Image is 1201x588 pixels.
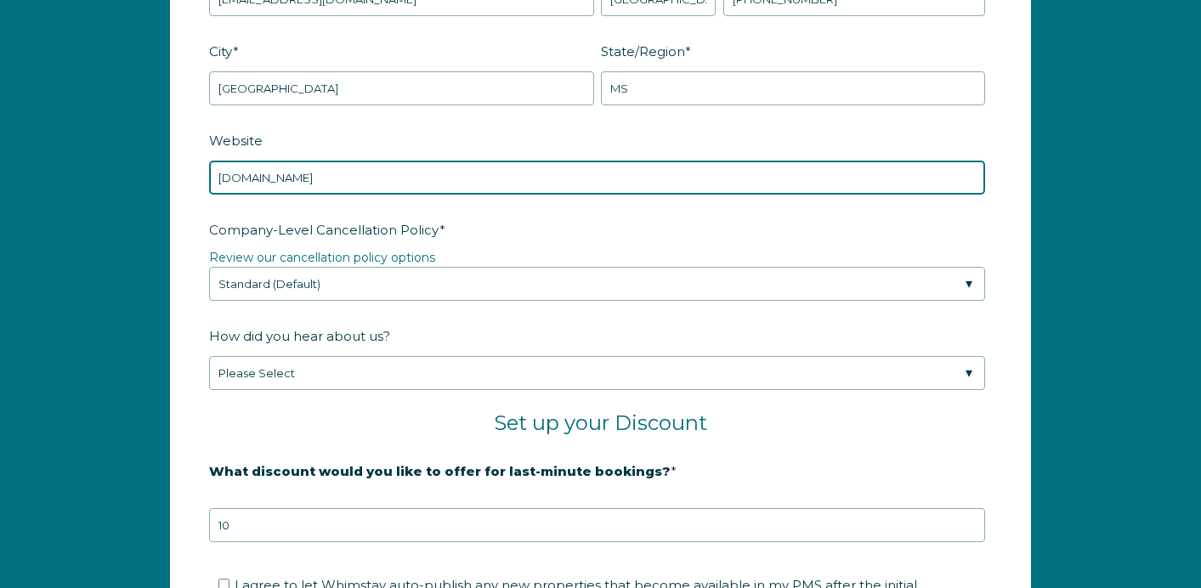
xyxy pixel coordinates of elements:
[209,323,390,349] span: How did you hear about us?
[209,127,263,154] span: Website
[209,491,475,506] strong: 20% is recommended, minimum of 10%
[494,410,707,435] span: Set up your Discount
[601,38,685,65] span: State/Region
[209,250,435,265] a: Review our cancellation policy options
[209,463,671,479] strong: What discount would you like to offer for last-minute bookings?
[209,38,233,65] span: City
[209,217,439,243] span: Company-Level Cancellation Policy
